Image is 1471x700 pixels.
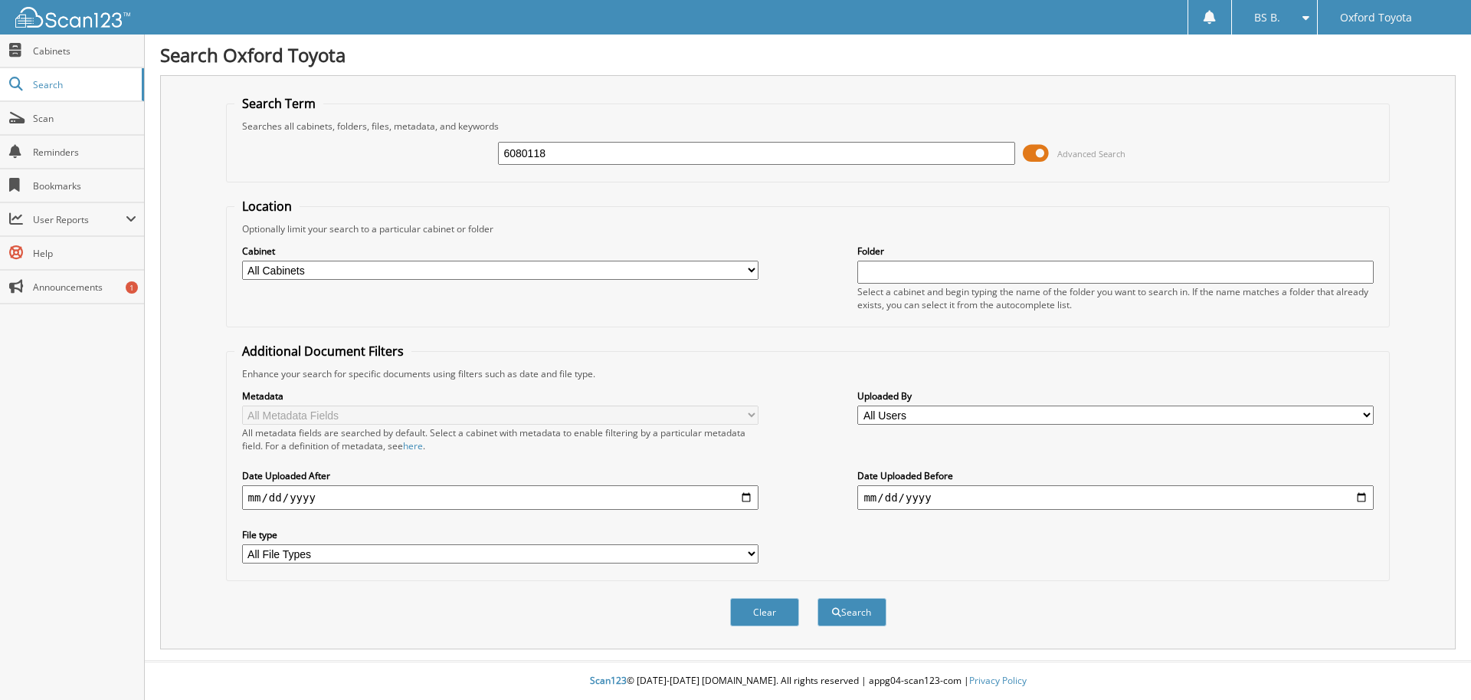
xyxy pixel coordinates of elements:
span: Help [33,247,136,260]
input: start [242,485,758,510]
button: Search [817,598,886,626]
span: Oxford Toyota [1340,13,1412,22]
img: scan123-logo-white.svg [15,7,130,28]
label: Uploaded By [857,389,1374,403]
input: end [857,485,1374,510]
span: Advanced Search [1057,148,1125,159]
div: © [DATE]-[DATE] [DOMAIN_NAME]. All rights reserved | appg04-scan123-com | [145,662,1471,700]
div: All metadata fields are searched by default. Select a cabinet with metadata to enable filtering b... [242,426,758,452]
label: File type [242,528,758,541]
div: 1 [126,281,138,294]
span: Scan [33,112,136,125]
span: Scan123 [590,674,627,687]
span: BS B. [1254,13,1280,22]
legend: Location [234,198,300,215]
span: Bookmarks [33,179,136,192]
legend: Additional Document Filters [234,343,411,360]
div: Searches all cabinets, folders, files, metadata, and keywords [234,120,1382,133]
a: Privacy Policy [969,674,1027,687]
label: Date Uploaded After [242,469,758,482]
span: Cabinets [33,44,136,58]
span: User Reports [33,213,126,226]
legend: Search Term [234,95,323,112]
div: Optionally limit your search to a particular cabinet or folder [234,222,1382,235]
span: Search [33,78,134,91]
div: Select a cabinet and begin typing the name of the folder you want to search in. If the name match... [857,285,1374,311]
label: Cabinet [242,245,758,258]
button: Clear [730,598,799,626]
a: here [403,439,423,452]
span: Reminders [33,146,136,159]
div: Enhance your search for specific documents using filters such as date and file type. [234,367,1382,380]
label: Metadata [242,389,758,403]
label: Date Uploaded Before [857,469,1374,482]
h1: Search Oxford Toyota [160,42,1456,67]
span: Announcements [33,281,136,294]
label: Folder [857,245,1374,258]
